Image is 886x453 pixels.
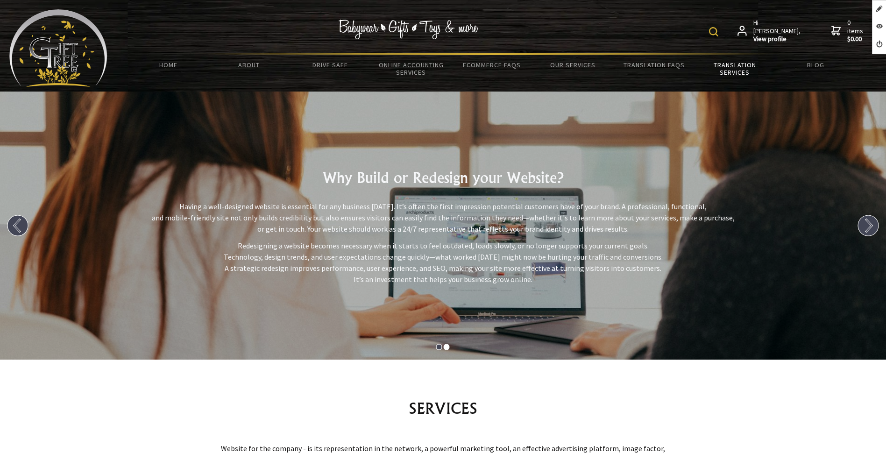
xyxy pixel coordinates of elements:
[7,201,879,234] p: Having a well-designed website is essential for any business [DATE]. It’s often the first impress...
[737,19,801,43] a: Hi [PERSON_NAME],View profile
[290,55,370,75] a: Drive Safe
[709,27,718,36] img: product search
[452,55,532,75] a: eCommerce FAQs
[847,18,865,43] span: 0 items
[9,9,107,87] img: Babyware - Gifts - Toys and more...
[7,240,879,285] p: Redesigning a website becomes necessary when it starts to feel outdated, loads slowly, or no long...
[209,55,290,75] a: About
[831,19,865,43] a: 0 items$0.00
[338,20,478,39] img: Babywear - Gifts - Toys & more
[847,35,865,43] strong: $0.00
[753,35,801,43] strong: View profile
[613,55,694,75] a: Translation FAQs
[7,166,879,189] h2: Why Build or Redesign your Website?
[695,55,775,82] a: Translation Services
[753,19,801,43] span: Hi [PERSON_NAME],
[775,55,856,75] a: Blog
[532,55,613,75] a: Our Services
[370,55,451,82] a: Online Accounting Services
[167,397,720,419] h2: SERVICES
[128,55,209,75] a: HOME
